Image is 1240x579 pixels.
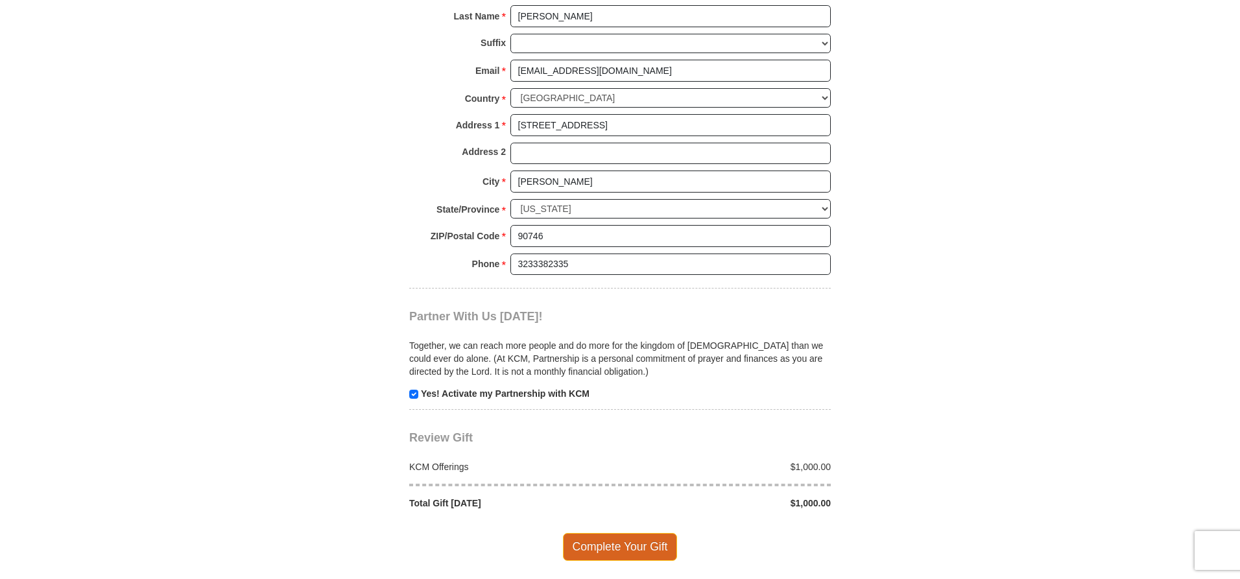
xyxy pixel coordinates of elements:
strong: Country [465,89,500,108]
div: $1,000.00 [620,497,838,510]
strong: Suffix [481,34,506,52]
strong: State/Province [436,200,499,219]
p: Together, we can reach more people and do more for the kingdom of [DEMOGRAPHIC_DATA] than we coul... [409,339,831,378]
div: $1,000.00 [620,460,838,473]
span: Review Gift [409,431,473,444]
strong: City [483,172,499,191]
strong: Email [475,62,499,80]
strong: Address 2 [462,143,506,161]
div: Total Gift [DATE] [403,497,621,510]
span: Complete Your Gift [563,533,678,560]
strong: Last Name [454,7,500,25]
strong: Yes! Activate my Partnership with KCM [421,388,590,399]
strong: ZIP/Postal Code [431,227,500,245]
strong: Address 1 [456,116,500,134]
span: Partner With Us [DATE]! [409,310,543,323]
div: KCM Offerings [403,460,621,473]
strong: Phone [472,255,500,273]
